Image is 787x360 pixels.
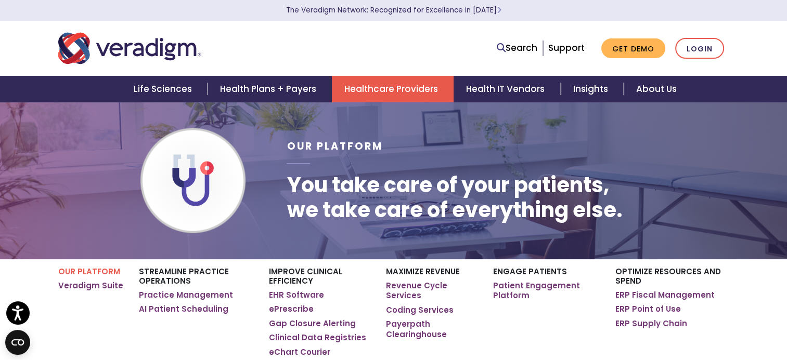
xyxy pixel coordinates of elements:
[58,281,123,291] a: Veradigm Suite
[269,332,366,343] a: Clinical Data Registries
[287,172,622,222] h1: You take care of your patients, we take care of everything else.
[548,42,585,54] a: Support
[386,281,477,301] a: Revenue Cycle Services
[121,76,208,102] a: Life Sciences
[454,76,560,102] a: Health IT Vendors
[5,330,30,355] button: Open CMP widget
[675,38,724,59] a: Login
[139,304,228,314] a: AI Patient Scheduling
[58,31,201,65] img: Veradigm logo
[493,281,600,301] a: Patient Engagement Platform
[386,319,477,339] a: Payerpath Clearinghouse
[386,305,454,315] a: Coding Services
[561,76,624,102] a: Insights
[615,318,687,329] a: ERP Supply Chain
[286,5,501,15] a: The Veradigm Network: Recognized for Excellence in [DATE]Learn More
[269,290,324,300] a: EHR Software
[624,76,689,102] a: About Us
[269,347,330,357] a: eChart Courier
[269,304,314,314] a: ePrescribe
[287,139,383,153] span: Our Platform
[615,304,681,314] a: ERP Point of Use
[332,76,454,102] a: Healthcare Providers
[139,290,233,300] a: Practice Management
[497,41,537,55] a: Search
[497,5,501,15] span: Learn More
[208,76,332,102] a: Health Plans + Payers
[601,38,665,59] a: Get Demo
[269,318,356,329] a: Gap Closure Alerting
[615,290,715,300] a: ERP Fiscal Management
